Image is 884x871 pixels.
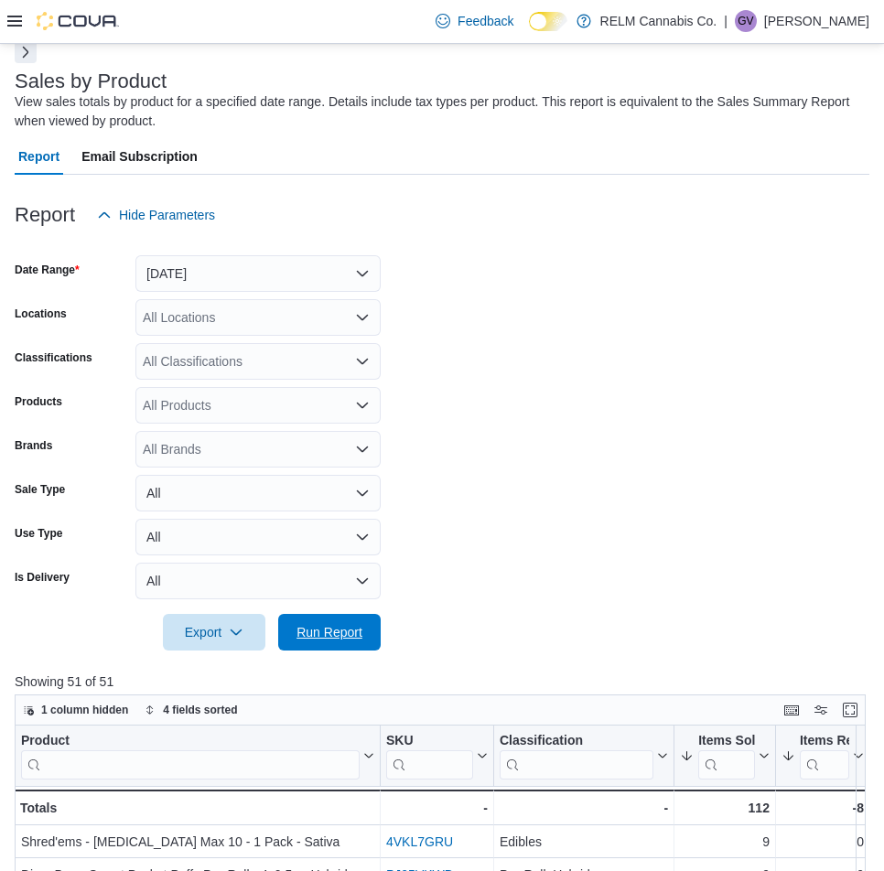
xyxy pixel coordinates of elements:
button: Product [21,732,374,779]
button: Export [163,614,265,651]
label: Date Range [15,263,80,277]
button: 1 column hidden [16,699,135,721]
button: Items Sold [680,732,770,779]
label: Sale Type [15,482,65,497]
div: Items Sold [698,732,755,779]
span: Gv [738,10,753,32]
div: -8 [782,797,864,819]
button: Open list of options [355,310,370,325]
div: Product [21,732,360,749]
div: Items Ref [800,732,849,749]
button: SKU [386,732,488,779]
button: [DATE] [135,255,381,292]
span: Hide Parameters [119,206,215,224]
div: SKU [386,732,473,749]
button: Hide Parameters [90,197,222,233]
span: Report [18,138,59,175]
label: Products [15,394,62,409]
label: Classifications [15,350,92,365]
label: Brands [15,438,52,453]
p: [PERSON_NAME] [764,10,869,32]
div: Items Sold [698,732,755,749]
span: Feedback [458,12,513,30]
div: Product [21,732,360,779]
div: Edibles [500,831,668,853]
button: Open list of options [355,442,370,457]
button: Classification [500,732,668,779]
span: Run Report [296,623,362,641]
button: Run Report [278,614,381,651]
p: RELM Cannabis Co. [600,10,717,32]
button: Display options [810,699,832,721]
span: Dark Mode [529,31,530,32]
p: Showing 51 of 51 [15,672,875,691]
button: Enter fullscreen [839,699,861,721]
div: 0 [782,831,864,853]
button: All [135,475,381,511]
div: Classification [500,732,653,749]
a: Feedback [428,3,521,39]
div: SKU URL [386,732,473,779]
div: Greysen vanin [735,10,757,32]
div: Items Ref [800,732,849,779]
span: 4 fields sorted [163,703,237,717]
button: All [135,563,381,599]
button: All [135,519,381,555]
button: Open list of options [355,354,370,369]
p: | [724,10,728,32]
div: 112 [680,797,770,819]
a: 4VKL7GRU [386,834,453,849]
img: Cova [37,12,119,30]
span: Email Subscription [81,138,198,175]
div: 9 [680,831,770,853]
button: Open list of options [355,398,370,413]
input: Dark Mode [529,12,567,31]
label: Locations [15,306,67,321]
label: Is Delivery [15,570,70,585]
button: Items Ref [782,732,864,779]
div: Totals [20,797,374,819]
button: 4 fields sorted [137,699,244,721]
h3: Report [15,204,75,226]
div: - [386,797,488,819]
button: Keyboard shortcuts [781,699,803,721]
h3: Sales by Product [15,70,167,92]
span: 1 column hidden [41,703,128,717]
div: Classification [500,732,653,779]
label: Use Type [15,526,62,541]
button: Next [15,41,37,63]
div: Shred'ems - [MEDICAL_DATA] Max 10 - 1 Pack - Sativa [21,831,374,853]
div: View sales totals by product for a specified date range. Details include tax types per product. T... [15,92,860,131]
div: - [500,797,668,819]
span: Export [174,614,254,651]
